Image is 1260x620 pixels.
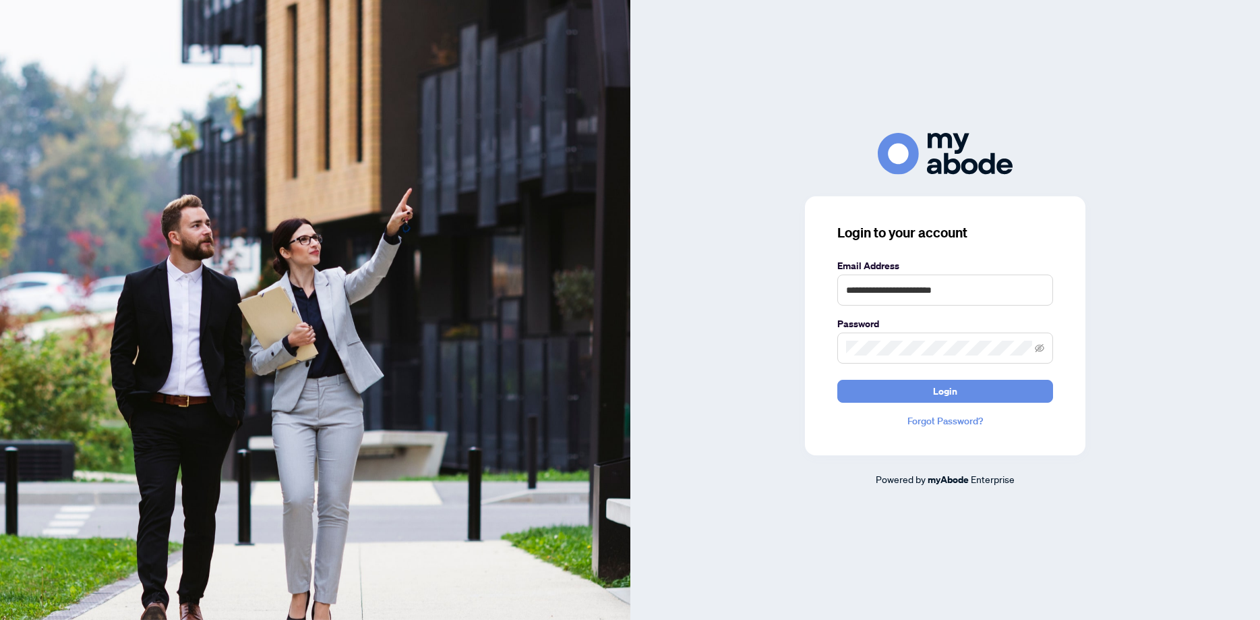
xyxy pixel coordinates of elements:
h3: Login to your account [837,223,1053,242]
button: Login [837,380,1053,403]
img: ma-logo [878,133,1013,174]
a: myAbode [928,472,969,487]
span: Powered by [876,473,926,485]
a: Forgot Password? [837,414,1053,428]
span: Enterprise [971,473,1015,485]
span: Login [933,381,957,402]
label: Password [837,316,1053,331]
span: eye-invisible [1035,343,1044,353]
label: Email Address [837,258,1053,273]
